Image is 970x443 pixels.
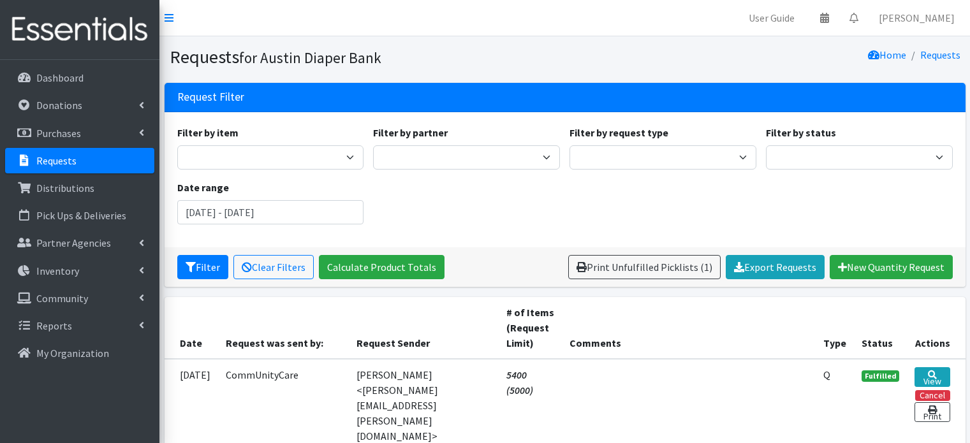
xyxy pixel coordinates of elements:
[36,236,111,249] p: Partner Agencies
[854,297,908,359] th: Status
[36,292,88,305] p: Community
[177,180,229,195] label: Date range
[869,5,965,31] a: [PERSON_NAME]
[830,255,953,279] a: New Quantity Request
[373,125,448,140] label: Filter by partner
[36,154,77,167] p: Requests
[5,340,154,366] a: My Organization
[5,203,154,228] a: Pick Ups & Deliveries
[319,255,445,279] a: Calculate Product Totals
[915,390,950,401] button: Cancel
[177,91,244,104] h3: Request Filter
[170,46,561,68] h1: Requests
[36,347,109,359] p: My Organization
[816,297,854,359] th: Type
[739,5,805,31] a: User Guide
[915,402,950,422] a: Print
[862,370,900,382] span: Fulfilled
[568,255,721,279] a: Print Unfulfilled Picklists (1)
[218,297,349,359] th: Request was sent by:
[570,125,668,140] label: Filter by request type
[5,258,154,284] a: Inventory
[36,209,126,222] p: Pick Ups & Deliveries
[5,286,154,311] a: Community
[5,65,154,91] a: Dashboard
[562,297,816,359] th: Comments
[499,297,562,359] th: # of Items (Request Limit)
[920,48,960,61] a: Requests
[5,120,154,146] a: Purchases
[177,125,239,140] label: Filter by item
[239,48,381,67] small: for Austin Diaper Bank
[766,125,836,140] label: Filter by status
[165,297,218,359] th: Date
[915,367,950,387] a: View
[5,8,154,51] img: HumanEssentials
[177,200,364,224] input: January 1, 2011 - December 31, 2011
[823,368,830,381] abbr: Quantity
[726,255,825,279] a: Export Requests
[36,127,81,140] p: Purchases
[177,255,228,279] button: Filter
[5,175,154,201] a: Distributions
[233,255,314,279] a: Clear Filters
[5,148,154,173] a: Requests
[5,313,154,338] a: Reports
[907,297,965,359] th: Actions
[349,297,498,359] th: Request Sender
[36,71,84,84] p: Dashboard
[5,230,154,256] a: Partner Agencies
[868,48,906,61] a: Home
[5,92,154,118] a: Donations
[36,182,94,194] p: Distributions
[36,319,72,332] p: Reports
[36,99,82,112] p: Donations
[36,265,79,277] p: Inventory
